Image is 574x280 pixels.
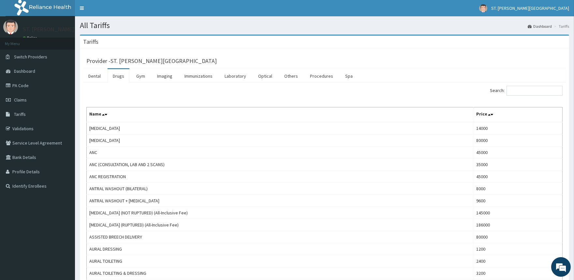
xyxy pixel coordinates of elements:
td: 8000 [474,183,563,195]
div: Chat with us now [34,37,110,45]
textarea: Type your message and hit 'Enter' [3,178,124,201]
h3: Provider - ST. [PERSON_NAME][GEOGRAPHIC_DATA] [86,58,217,64]
td: 9600 [474,195,563,207]
span: Switch Providers [14,54,47,60]
td: 186000 [474,219,563,231]
td: 80000 [474,231,563,243]
td: ANTRAL WASHOUT + [MEDICAL_DATA] [87,195,474,207]
img: User Image [479,4,487,12]
td: [MEDICAL_DATA] (RUPTURED) (All-Inclusive Fee) [87,219,474,231]
img: User Image [3,20,18,34]
td: ANC [87,147,474,159]
img: d_794563401_company_1708531726252_794563401 [12,33,26,49]
p: ST. [PERSON_NAME][GEOGRAPHIC_DATA] [23,26,128,32]
td: [MEDICAL_DATA] [87,134,474,147]
th: Name [87,107,474,122]
span: Claims [14,97,27,103]
td: ANTRAL WASHOUT (BILATERAL) [87,183,474,195]
td: 45000 [474,171,563,183]
a: Procedures [305,69,338,83]
a: Dashboard [528,23,552,29]
td: [MEDICAL_DATA] (NOT RUPTURED) (All-Inclusive Fee) [87,207,474,219]
td: AURAL TOILETING [87,255,474,267]
td: ANC (CONSULTATION, LAB AND 2 SCANS) [87,159,474,171]
span: Tariffs [14,111,26,117]
td: 35000 [474,159,563,171]
a: Gym [131,69,150,83]
th: Price [474,107,563,122]
td: ANC REGISTRATION [87,171,474,183]
a: Dental [83,69,106,83]
td: ASSISTED BREECH DELIVERY [87,231,474,243]
td: AURAL TOILETING & DRESSING [87,267,474,279]
a: Spa [340,69,358,83]
label: Search: [490,86,563,96]
span: We're online! [38,82,90,148]
h3: Tariffs [83,39,98,45]
a: Immunizations [179,69,218,83]
li: Tariffs [552,23,569,29]
span: Dashboard [14,68,35,74]
input: Search: [507,86,563,96]
td: 3200 [474,267,563,279]
td: 145000 [474,207,563,219]
div: Minimize live chat window [107,3,123,19]
td: 2400 [474,255,563,267]
td: 80000 [474,134,563,147]
h1: All Tariffs [80,21,569,30]
a: Laboratory [219,69,251,83]
td: 1200 [474,243,563,255]
a: Optical [253,69,277,83]
a: Online [23,36,38,40]
td: [MEDICAL_DATA] [87,122,474,134]
td: 45000 [474,147,563,159]
td: 14000 [474,122,563,134]
span: ST. [PERSON_NAME][GEOGRAPHIC_DATA] [491,5,569,11]
a: Others [279,69,303,83]
td: AURAL DRESSING [87,243,474,255]
a: Drugs [108,69,129,83]
a: Imaging [152,69,178,83]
